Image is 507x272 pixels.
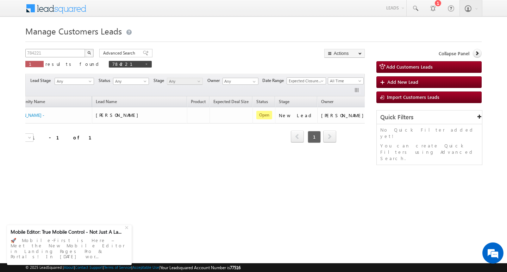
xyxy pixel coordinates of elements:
[75,265,103,270] a: Contact Support
[262,77,287,84] span: Date Range
[104,265,131,270] a: Terms of Service
[99,77,113,84] span: Status
[12,37,30,46] img: d_60004797649_company_0_60004797649
[30,77,54,84] span: Lead Stage
[115,4,132,20] div: Minimize live chat window
[253,98,271,107] a: Status
[287,78,324,84] span: Expected Closure Date
[25,264,240,271] span: © 2025 LeadSquared | | | | |
[328,77,364,84] a: All Time
[230,265,240,270] span: 77516
[279,99,289,104] span: Stage
[123,223,132,231] div: +
[191,99,206,104] span: Product
[11,235,128,261] div: 🚀 Mobile-First is Here – Meet the New Mobile Editor in Landing Pages Pro & Portals! In [DATE] wor...
[380,127,478,139] p: No Quick Filter added yet!
[377,110,482,124] div: Quick Filters
[112,61,141,67] span: 784221
[386,64,433,70] span: Add Customers Leads
[213,99,249,104] span: Expected Deal Size
[37,37,118,46] div: Chat with us now
[96,217,128,226] em: Start Chat
[387,94,439,100] span: Import Customers Leads
[380,143,478,162] p: You can create Quick Filters using Advanced Search.
[291,131,304,143] a: prev
[29,61,40,67] span: 1
[287,77,326,84] a: Expected Closure Date
[103,50,137,56] span: Advanced Search
[92,98,120,107] span: Lead Name
[10,99,45,104] span: Opportunity Name
[210,98,252,107] a: Expected Deal Size
[154,77,167,84] span: Stage
[55,78,94,85] a: Any
[223,78,258,85] input: Type to Search
[321,112,367,119] div: [PERSON_NAME]
[167,78,201,84] span: Any
[328,78,362,84] span: All Time
[6,98,49,107] a: Opportunity Name
[11,229,124,235] div: Mobile Editor: True Mobile Control - Not Just A La...
[32,133,100,141] div: 1 - 1 of 1
[113,78,149,85] a: Any
[308,131,321,143] span: 1
[64,265,74,270] a: About
[207,77,223,84] span: Owner
[45,61,101,67] span: results found
[387,79,418,85] span: Add New Lead
[323,131,336,143] a: next
[25,25,122,37] span: Manage Customers Leads
[249,78,258,85] a: Show All Items
[279,112,314,119] div: New Lead
[160,265,240,270] span: Your Leadsquared Account Number is
[132,265,159,270] a: Acceptable Use
[55,78,92,84] span: Any
[167,78,203,85] a: Any
[321,99,333,104] span: Owner
[256,111,272,119] span: Open
[9,65,129,211] textarea: Type your message and hit 'Enter'
[96,112,142,118] span: [PERSON_NAME]
[87,51,91,55] img: Search
[10,113,44,118] a: [PERSON_NAME] -
[439,50,469,57] span: Collapse Panel
[324,49,365,58] button: Actions
[113,78,147,84] span: Any
[275,98,293,107] a: Stage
